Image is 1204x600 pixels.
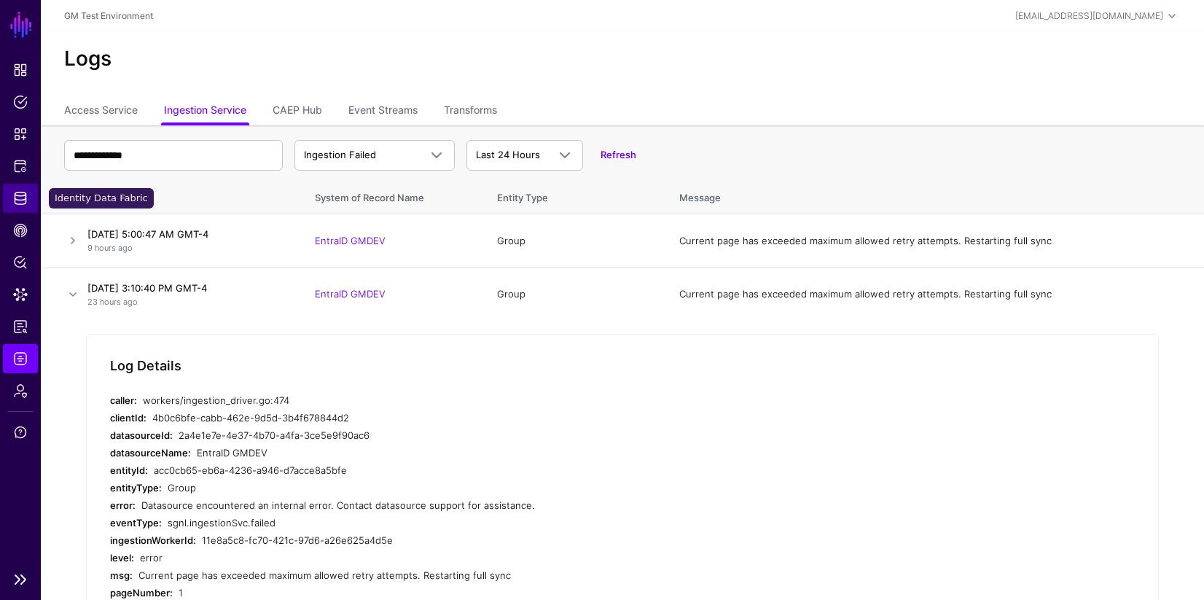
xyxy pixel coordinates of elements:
p: 9 hours ago [87,242,286,254]
div: EntraID GMDEV [197,444,693,461]
div: 2a4e1e7e-4e37-4b70-a4fa-3ce5e9f90ac6 [179,426,693,444]
a: Access Service [64,98,138,125]
span: Data Lens [13,287,28,302]
a: Event Streams [348,98,418,125]
strong: pageNumber: [110,587,173,599]
div: sgnl.ingestionSvc.failed [168,514,693,531]
a: CAEP Hub [273,98,322,125]
div: [EMAIL_ADDRESS][DOMAIN_NAME] [1015,9,1163,23]
strong: ingestionWorkerId: [110,534,196,546]
span: Policy Lens [13,255,28,270]
div: Identity Data Fabric [49,188,154,209]
th: Date [82,176,300,214]
a: Protected Systems [3,152,38,181]
td: Group [482,268,665,321]
strong: datasourceId: [110,429,173,441]
a: EntraID GMDEV [315,235,386,246]
span: Logs [13,351,28,366]
div: Group [168,479,693,496]
h2: Logs [64,47,1181,71]
span: CAEP Hub [13,223,28,238]
span: Dashboard [13,63,28,77]
a: Access Reporting [3,312,38,341]
div: 11e8a5c8-fc70-421c-97d6-a26e625a4d5e [202,531,693,549]
span: Protected Systems [13,159,28,174]
a: Refresh [601,149,636,160]
span: Policies [13,95,28,109]
a: Admin [3,376,38,405]
a: SGNL [9,9,34,41]
strong: error: [110,499,136,511]
strong: msg: [110,569,133,581]
a: GM Test Environment [64,10,153,21]
th: System of Record Name [300,176,482,214]
div: acc0cb65-eb6a-4236-a946-d7acce8a5bfe [154,461,693,479]
div: Datasource encountered an internal error. Contact datasource support for assistance. [141,496,693,514]
span: Access Reporting [13,319,28,334]
td: Current page has exceeded maximum allowed retry attempts. Restarting full sync [665,214,1204,268]
a: Logs [3,344,38,373]
a: Transforms [444,98,497,125]
a: Policies [3,87,38,117]
p: 23 hours ago [87,296,286,308]
strong: entityId: [110,464,148,476]
h4: [DATE] 3:10:40 PM GMT-4 [87,281,286,295]
td: Group [482,214,665,268]
strong: level: [110,552,134,564]
h4: [DATE] 5:00:47 AM GMT-4 [87,227,286,241]
div: 4b0c6bfe-cabb-462e-9d5d-3b4f678844d2 [152,409,693,426]
a: Identity Data Fabric [3,184,38,213]
a: Policy Lens [3,248,38,277]
strong: clientId: [110,412,146,424]
a: Snippets [3,120,38,149]
strong: eventType: [110,517,162,529]
strong: entityType: [110,482,162,494]
th: Entity Type [482,176,665,214]
h5: Log Details [110,358,181,374]
a: Dashboard [3,55,38,85]
a: Data Lens [3,280,38,309]
span: Admin [13,383,28,398]
span: Ingestion Failed [304,149,376,160]
span: Support [13,425,28,440]
a: CAEP Hub [3,216,38,245]
span: Identity Data Fabric [13,191,28,206]
strong: caller: [110,394,137,406]
a: Ingestion Service [164,98,246,125]
div: workers/ingestion_driver.go:474 [143,391,693,409]
strong: datasourceName: [110,447,191,459]
div: Current page has exceeded maximum allowed retry attempts. Restarting full sync [138,566,693,584]
div: error [140,549,693,566]
span: Snippets [13,127,28,141]
th: Message [665,176,1204,214]
a: EntraID GMDEV [315,288,386,300]
span: Last 24 Hours [476,149,540,160]
td: Current page has exceeded maximum allowed retry attempts. Restarting full sync [665,268,1204,321]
